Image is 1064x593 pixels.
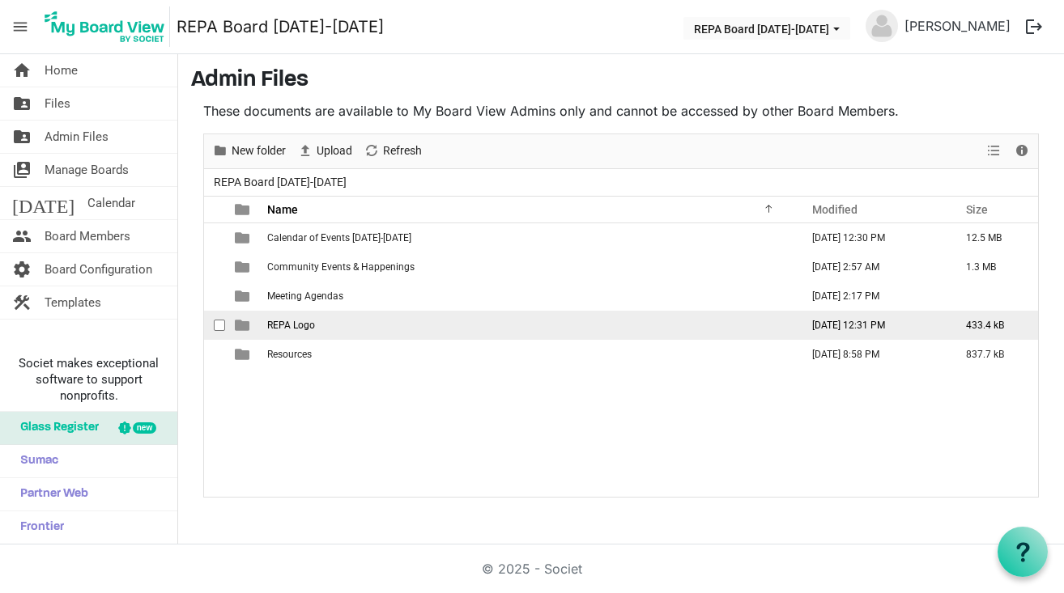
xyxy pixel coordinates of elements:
span: Board Members [45,220,130,252]
td: 1.3 MB is template cell column header Size [949,252,1038,282]
td: August 23, 2025 2:17 PM column header Modified [795,282,949,311]
td: is template cell column header Size [949,282,1038,311]
td: August 15, 2025 12:30 PM column header Modified [795,223,949,252]
span: Sumac [12,445,58,477]
a: [PERSON_NAME] [898,10,1017,42]
div: Details [1008,134,1036,168]
span: menu [5,11,36,42]
p: These documents are available to My Board View Admins only and cannot be accessed by other Board ... [203,101,1039,121]
span: folder_shared [12,87,32,120]
span: folder_shared [12,121,32,153]
span: Calendar of Events [DATE]-[DATE] [267,232,411,244]
a: REPA Board [DATE]-[DATE] [177,11,384,43]
button: logout [1017,10,1051,44]
button: Upload [295,141,355,161]
span: Societ makes exceptional software to support nonprofits. [7,355,170,404]
span: Calendar [87,187,135,219]
td: Meeting Agendas is template cell column header Name [262,282,795,311]
div: Refresh [358,134,428,168]
button: REPA Board 2025-2026 dropdownbutton [683,17,850,40]
td: checkbox [204,252,225,282]
span: Files [45,87,70,120]
td: is template cell column header type [225,340,262,369]
td: 12.5 MB is template cell column header Size [949,223,1038,252]
button: New folder [210,141,289,161]
div: Upload [292,134,358,168]
td: is template cell column header type [225,311,262,340]
td: August 15, 2025 12:31 PM column header Modified [795,311,949,340]
span: Frontier [12,511,64,544]
td: August 20, 2025 8:58 PM column header Modified [795,340,949,369]
span: home [12,54,32,87]
td: Calendar of Events 2025-2026 is template cell column header Name [262,223,795,252]
a: My Board View Logo [40,6,177,47]
td: 433.4 kB is template cell column header Size [949,311,1038,340]
td: checkbox [204,223,225,252]
span: Templates [45,286,101,319]
td: REPA Logo is template cell column header Name [262,311,795,340]
td: is template cell column header type [225,252,262,282]
span: Manage Boards [45,154,129,186]
td: Community Events & Happenings is template cell column header Name [262,252,795,282]
button: View dropdownbutton [984,141,1003,161]
span: construction [12,286,32,319]
button: Refresh [361,141,425,161]
td: checkbox [204,282,225,311]
span: Admin Files [45,121,109,153]
span: Board Configuration [45,253,152,286]
span: Name [267,203,298,216]
span: Resources [267,349,312,360]
span: settings [12,253,32,286]
td: checkbox [204,311,225,340]
span: New folder [230,141,287,161]
span: Modified [812,203,858,216]
img: no-profile-picture.svg [866,10,898,42]
td: August 26, 2025 2:57 AM column header Modified [795,252,949,282]
span: Community Events & Happenings [267,261,415,273]
button: Details [1011,141,1033,161]
span: REPA Logo [267,320,315,331]
div: new [133,422,156,434]
span: switch_account [12,154,32,186]
td: is template cell column header type [225,223,262,252]
span: Refresh [381,141,423,161]
span: Partner Web [12,478,88,510]
div: New folder [206,134,292,168]
td: 837.7 kB is template cell column header Size [949,340,1038,369]
td: checkbox [204,340,225,369]
span: Meeting Agendas [267,290,343,302]
td: is template cell column header type [225,282,262,311]
a: © 2025 - Societ [482,561,582,577]
span: Size [966,203,988,216]
span: [DATE] [12,187,74,219]
span: Upload [315,141,354,161]
img: My Board View Logo [40,6,170,47]
span: people [12,220,32,252]
span: Glass Register [12,412,99,444]
span: REPA Board [DATE]-[DATE] [211,172,350,193]
span: Home [45,54,78,87]
h3: Admin Files [191,67,1051,95]
div: View [981,134,1008,168]
td: Resources is template cell column header Name [262,340,795,369]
